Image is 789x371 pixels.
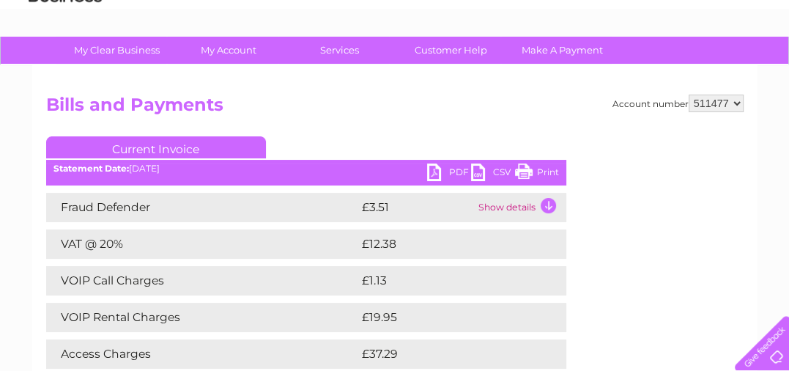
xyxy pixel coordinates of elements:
a: PDF [427,164,471,185]
td: VAT @ 20% [46,229,358,259]
td: Access Charges [46,339,358,369]
a: Print [515,164,559,185]
a: Current Invoice [46,136,266,158]
td: £1.13 [358,266,527,295]
a: Make A Payment [502,37,623,64]
a: CSV [471,164,515,185]
div: [DATE] [46,164,566,174]
div: Account number [612,95,744,112]
b: Statement Date: [53,163,129,174]
img: logo.png [28,38,103,83]
a: Energy [568,62,600,73]
a: Telecoms [609,62,653,73]
a: Contact [692,62,727,73]
a: Water [531,62,559,73]
div: Clear Business is a trading name of Verastar Limited (registered in [GEOGRAPHIC_DATA] No. 3667643... [49,8,741,71]
h2: Bills and Payments [46,95,744,122]
a: My Account [168,37,289,64]
td: VOIP Call Charges [46,266,358,295]
a: Services [279,37,400,64]
td: VOIP Rental Charges [46,303,358,332]
td: £12.38 [358,229,536,259]
td: Show details [475,193,566,222]
a: 0333 014 3131 [513,7,614,26]
a: Log out [741,62,775,73]
a: My Clear Business [56,37,177,64]
td: £19.95 [358,303,536,332]
td: £37.29 [358,339,536,369]
a: Blog [662,62,683,73]
a: Customer Help [390,37,511,64]
td: Fraud Defender [46,193,358,222]
td: £3.51 [358,193,475,222]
